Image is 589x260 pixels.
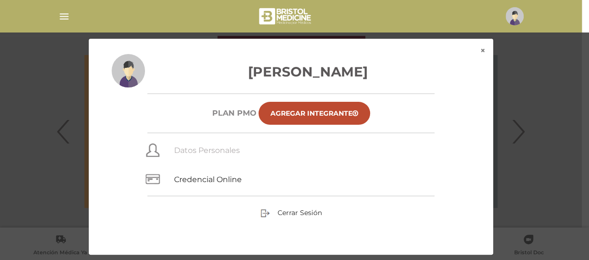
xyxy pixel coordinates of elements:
a: Agregar Integrante [258,102,370,125]
h3: [PERSON_NAME] [112,62,470,82]
h6: Plan PMO [212,108,257,118]
img: sign-out.png [260,208,270,218]
a: Cerrar Sesión [260,208,322,217]
img: profile-placeholder.svg [112,54,145,87]
img: bristol-medicine-blanco.png [258,5,314,28]
span: Cerrar Sesión [278,208,322,217]
img: Cober_menu-lines-white.svg [58,11,70,22]
img: profile-placeholder.svg [506,7,524,25]
button: × [473,39,493,63]
a: Datos Personales [174,146,240,155]
a: Credencial Online [174,175,242,184]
